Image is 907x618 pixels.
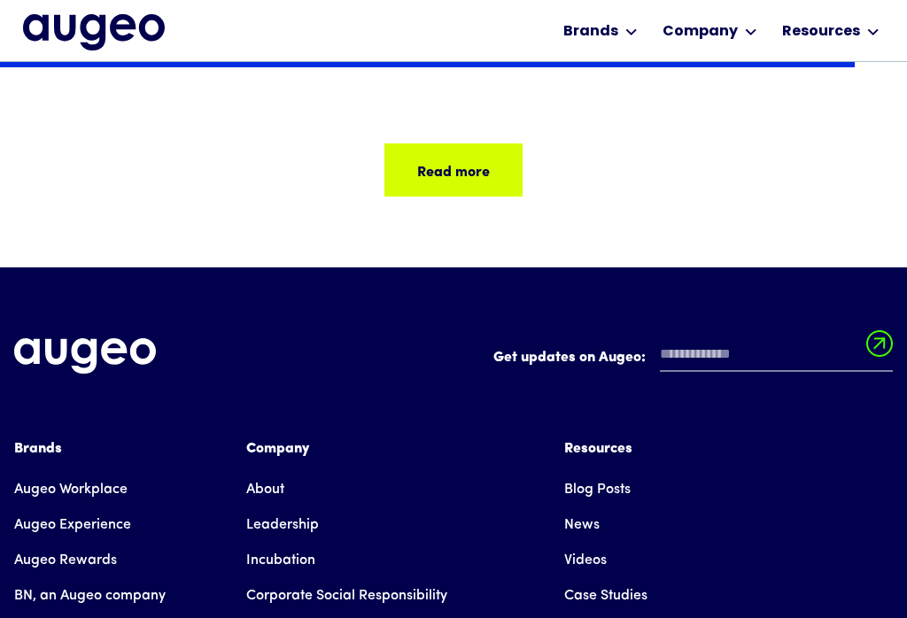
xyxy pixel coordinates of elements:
[384,143,523,197] a: Read more
[246,578,447,614] a: Corporate Social Responsibility
[14,543,117,578] a: Augeo Rewards
[663,21,738,42] div: Company
[564,507,600,543] a: News
[14,578,166,614] a: BN, an Augeo company
[564,472,631,507] a: Blog Posts
[493,338,893,381] form: Email Form
[23,14,165,50] a: home
[246,543,315,578] a: Incubation
[14,507,131,543] a: Augeo Experience
[246,438,493,460] div: Company
[14,472,128,507] a: Augeo Workplace
[23,14,165,50] img: Augeo's full logo in midnight blue.
[564,543,607,578] a: Videos
[14,438,175,460] div: Brands
[246,507,319,543] a: Leadership
[563,21,618,42] div: Brands
[866,330,893,367] input: Submit
[564,438,647,460] div: Resources
[782,21,860,42] div: Resources
[246,472,284,507] a: About
[493,347,646,368] label: Get updates on Augeo:
[564,578,647,614] a: Case Studies
[14,338,156,375] img: Augeo's full logo in white.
